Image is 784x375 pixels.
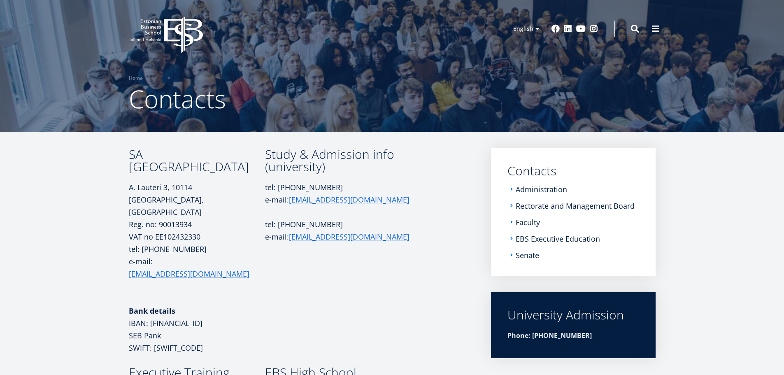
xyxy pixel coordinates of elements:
[265,181,421,206] p: tel: [PHONE_NUMBER] e-mail:
[265,218,421,231] p: tel: [PHONE_NUMBER]
[590,25,598,33] a: Instagram
[129,306,175,316] strong: Bank details
[516,235,600,243] a: EBS Executive Education
[516,218,540,226] a: Faculty
[564,25,572,33] a: Linkedin
[289,193,409,206] a: [EMAIL_ADDRESS][DOMAIN_NAME]
[265,231,421,243] p: e-mail:
[516,251,539,259] a: Senate
[129,82,226,116] span: Contacts
[516,202,635,210] a: Rectorate and Management Board
[516,185,567,193] a: Administration
[265,148,421,173] h3: Study & Admission info (university)
[129,181,265,231] p: A. Lauteri 3, 10114 [GEOGRAPHIC_DATA], [GEOGRAPHIC_DATA] Reg. no: 90013934
[289,231,409,243] a: [EMAIL_ADDRESS][DOMAIN_NAME]
[507,331,592,340] strong: Phone: [PHONE_NUMBER]
[129,231,265,243] p: VAT no EE102432330
[129,305,265,354] p: IBAN: [FINANCIAL_ID] SEB Pank SWIFT: [SWIFT_CODE]
[576,25,586,33] a: Youtube
[129,268,249,280] a: [EMAIL_ADDRESS][DOMAIN_NAME]
[507,165,639,177] a: Contacts
[129,243,265,292] p: tel: [PHONE_NUMBER] e-mail:
[129,74,143,82] a: Home
[551,25,560,33] a: Facebook
[129,148,265,173] h3: SA [GEOGRAPHIC_DATA]
[507,309,639,321] div: University Admission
